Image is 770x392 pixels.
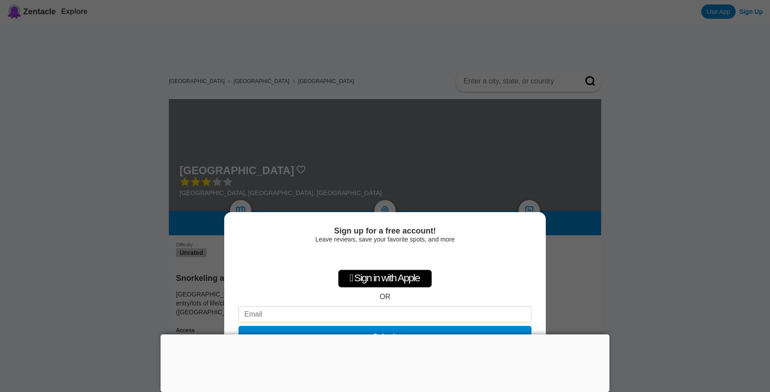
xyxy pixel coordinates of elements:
[380,293,390,301] div: OR
[338,270,432,288] div: Sign in with Apple
[339,247,431,267] iframe: Sign in with Google Button
[239,236,531,243] div: Leave reviews, save your favorite spots, and more
[239,226,531,236] div: Sign up for a free account!
[239,306,531,322] input: Email
[161,334,610,390] iframe: Advertisement
[239,326,531,347] button: Submit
